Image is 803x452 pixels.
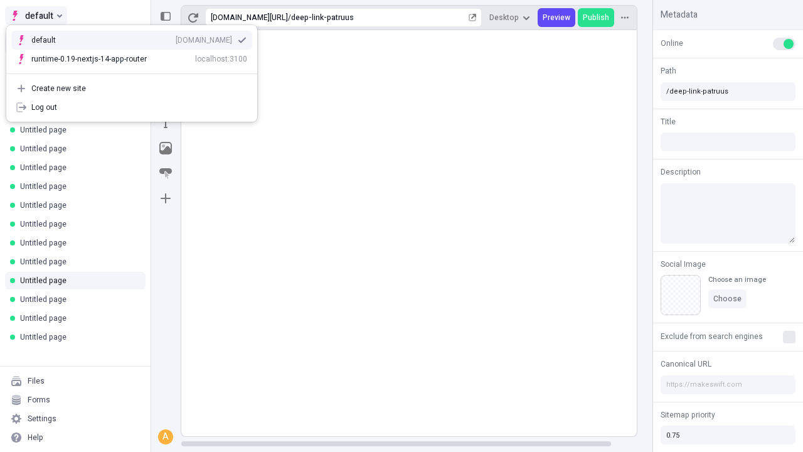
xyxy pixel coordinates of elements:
[661,38,683,49] span: Online
[5,6,67,25] button: Select site
[708,289,747,308] button: Choose
[661,409,715,421] span: Sitemap priority
[288,13,291,23] div: /
[20,332,136,342] div: Untitled page
[6,26,257,73] div: Suggestions
[20,125,136,135] div: Untitled page
[708,275,766,284] div: Choose an image
[661,259,706,270] span: Social Image
[20,276,136,286] div: Untitled page
[31,35,75,45] div: default
[154,112,177,134] button: Text
[20,144,136,154] div: Untitled page
[578,8,614,27] button: Publish
[20,257,136,267] div: Untitled page
[159,431,172,443] div: A
[154,137,177,159] button: Image
[713,294,742,304] span: Choose
[20,238,136,248] div: Untitled page
[211,13,288,23] div: [URL][DOMAIN_NAME]
[661,358,711,370] span: Canonical URL
[484,8,535,27] button: Desktop
[20,219,136,229] div: Untitled page
[538,8,575,27] button: Preview
[195,54,247,64] div: localhost:3100
[661,116,676,127] span: Title
[583,13,609,23] span: Publish
[489,13,519,23] span: Desktop
[31,54,147,64] div: runtime-0.19-nextjs-14-app-router
[20,200,136,210] div: Untitled page
[25,8,53,23] span: default
[176,35,232,45] div: [DOMAIN_NAME]
[661,331,763,342] span: Exclude from search engines
[28,376,45,386] div: Files
[291,13,466,23] div: deep-link-patruus
[20,181,136,191] div: Untitled page
[20,313,136,323] div: Untitled page
[661,65,676,77] span: Path
[661,375,795,394] input: https://makeswift.com
[661,166,701,178] span: Description
[154,162,177,185] button: Button
[543,13,570,23] span: Preview
[20,294,136,304] div: Untitled page
[20,163,136,173] div: Untitled page
[28,414,56,424] div: Settings
[28,433,43,443] div: Help
[28,395,50,405] div: Forms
